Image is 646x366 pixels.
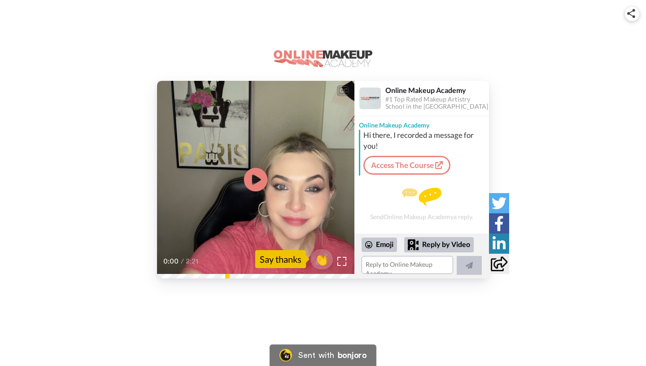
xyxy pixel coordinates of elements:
[163,256,179,267] span: 0:00
[274,50,372,67] img: logo
[310,249,333,269] button: 👏
[363,130,487,151] div: Hi there, I recorded a message for you!
[255,250,306,268] div: Say thanks
[181,256,184,267] span: /
[408,239,419,250] div: Reply by Video
[354,179,489,229] div: Send Online Makeup Academy a reply.
[337,257,346,266] img: Full screen
[354,116,489,130] div: Online Makeup Academy
[385,86,489,94] div: Online Makeup Academy
[363,156,450,175] a: Access The Course
[338,86,349,95] div: CC
[359,88,381,109] img: Profile Image
[627,9,635,18] img: ic_share.svg
[362,238,397,252] div: Emoji
[186,256,201,267] span: 2:21
[402,188,441,206] img: message.svg
[404,237,474,252] div: Reply by Video
[385,96,489,111] div: #1 Top Rated Makeup Artistry School in the [GEOGRAPHIC_DATA]
[310,252,333,266] span: 👏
